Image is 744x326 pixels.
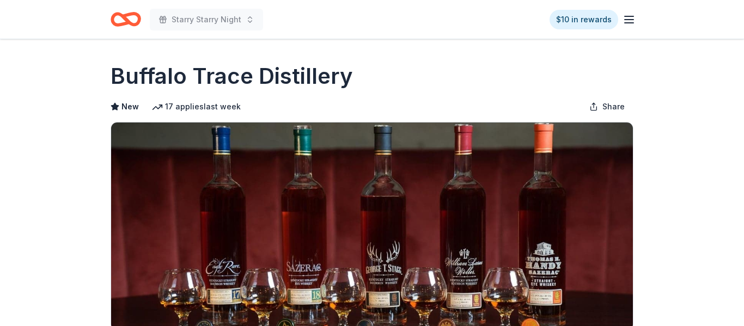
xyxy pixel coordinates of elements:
[172,13,241,26] span: Starry Starry Night
[550,10,618,29] a: $10 in rewards
[150,9,263,30] button: Starry Starry Night
[111,7,141,32] a: Home
[121,100,139,113] span: New
[602,100,625,113] span: Share
[111,61,353,91] h1: Buffalo Trace Distillery
[581,96,633,118] button: Share
[152,100,241,113] div: 17 applies last week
